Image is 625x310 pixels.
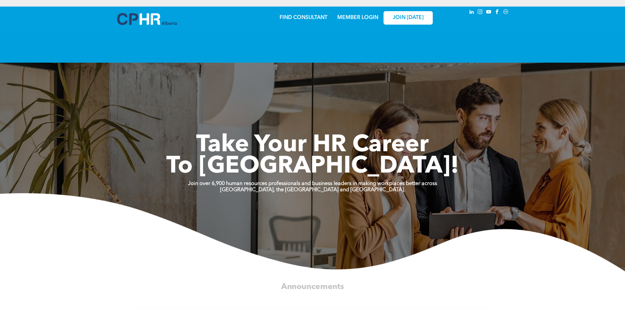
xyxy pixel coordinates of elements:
a: JOIN [DATE] [384,11,433,25]
a: facebook [494,8,501,17]
a: Social network [502,8,510,17]
strong: [GEOGRAPHIC_DATA], the [GEOGRAPHIC_DATA] and [GEOGRAPHIC_DATA]. [220,187,405,193]
span: To [GEOGRAPHIC_DATA]! [166,155,459,178]
strong: Join over 6,900 human resources professionals and business leaders in making workplaces better ac... [188,181,437,186]
a: linkedin [468,8,475,17]
a: MEMBER LOGIN [337,15,378,20]
a: instagram [477,8,484,17]
span: Announcements [281,283,344,291]
span: JOIN [DATE] [393,15,424,21]
img: A blue and white logo for cp alberta [117,13,177,25]
a: FIND CONSULTANT [280,15,327,20]
span: Take Your HR Career [196,134,429,157]
a: youtube [485,8,492,17]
